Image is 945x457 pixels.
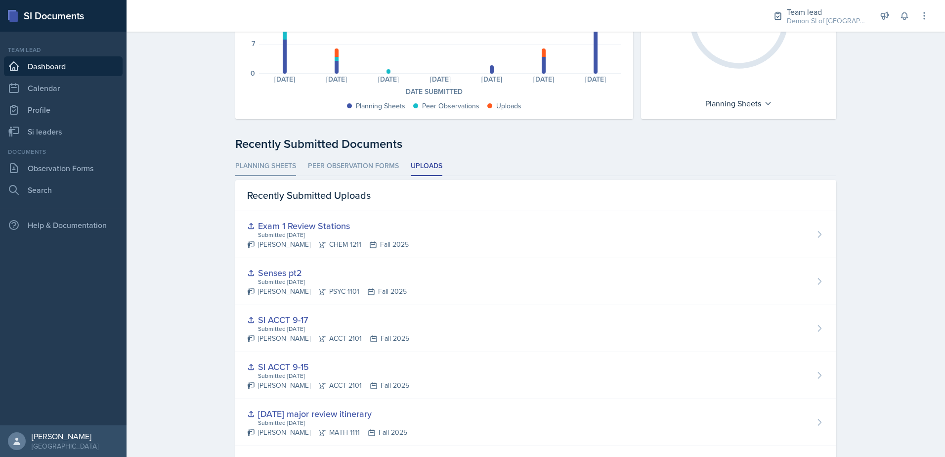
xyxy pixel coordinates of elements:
div: Submitted [DATE] [257,324,409,333]
div: [DATE] [311,76,363,83]
a: SI ACCT 9-15 Submitted [DATE] [PERSON_NAME]ACCT 2101Fall 2025 [235,352,836,399]
div: Team lead [787,6,866,18]
a: Dashboard [4,56,123,76]
div: Peer Observations [422,101,479,111]
div: Submitted [DATE] [257,418,407,427]
div: Submitted [DATE] [257,230,409,239]
div: Uploads [496,101,521,111]
div: Senses pt2 [247,266,407,279]
a: Exam 1 Review Stations Submitted [DATE] [PERSON_NAME]CHEM 1211Fall 2025 [235,211,836,258]
div: [PERSON_NAME] [32,431,98,441]
div: [PERSON_NAME] PSYC 1101 Fall 2025 [247,286,407,297]
div: [DATE] [414,76,466,83]
a: Observation Forms [4,158,123,178]
li: Planning Sheets [235,157,296,176]
div: [PERSON_NAME] ACCT 2101 Fall 2025 [247,380,409,391]
div: 0 [251,70,255,77]
div: Team lead [4,46,123,54]
div: [PERSON_NAME] CHEM 1211 Fall 2025 [247,239,409,250]
div: [DATE] [518,76,570,83]
div: [PERSON_NAME] MATH 1111 Fall 2025 [247,427,407,438]
div: [DATE] major review itinerary [247,407,407,420]
div: [DATE] [570,76,622,83]
div: [DATE] [363,76,415,83]
div: Recently Submitted Uploads [235,180,836,211]
div: Planning Sheets [356,101,405,111]
div: SI ACCT 9-15 [247,360,409,373]
a: [DATE] major review itinerary Submitted [DATE] [PERSON_NAME]MATH 1111Fall 2025 [235,399,836,446]
div: [PERSON_NAME] ACCT 2101 Fall 2025 [247,333,409,344]
div: Demon SI of [GEOGRAPHIC_DATA] / Fall 2025 [787,16,866,26]
div: [DATE] [466,76,518,83]
div: Date Submitted [247,87,621,97]
a: Senses pt2 Submitted [DATE] [PERSON_NAME]PSYC 1101Fall 2025 [235,258,836,305]
div: Submitted [DATE] [257,277,407,286]
div: Planning Sheets [700,95,777,111]
div: Help & Documentation [4,215,123,235]
a: Search [4,180,123,200]
div: Exam 1 Review Stations [247,219,409,232]
a: SI ACCT 9-17 Submitted [DATE] [PERSON_NAME]ACCT 2101Fall 2025 [235,305,836,352]
div: Documents [4,147,123,156]
div: [DATE] [259,76,311,83]
div: Recently Submitted Documents [235,135,836,153]
div: SI ACCT 9-17 [247,313,409,326]
li: Peer Observation Forms [308,157,399,176]
a: Profile [4,100,123,120]
div: 7 [252,40,255,47]
div: [GEOGRAPHIC_DATA] [32,441,98,451]
a: Calendar [4,78,123,98]
div: Submitted [DATE] [257,371,409,380]
a: Si leaders [4,122,123,141]
li: Uploads [411,157,442,176]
